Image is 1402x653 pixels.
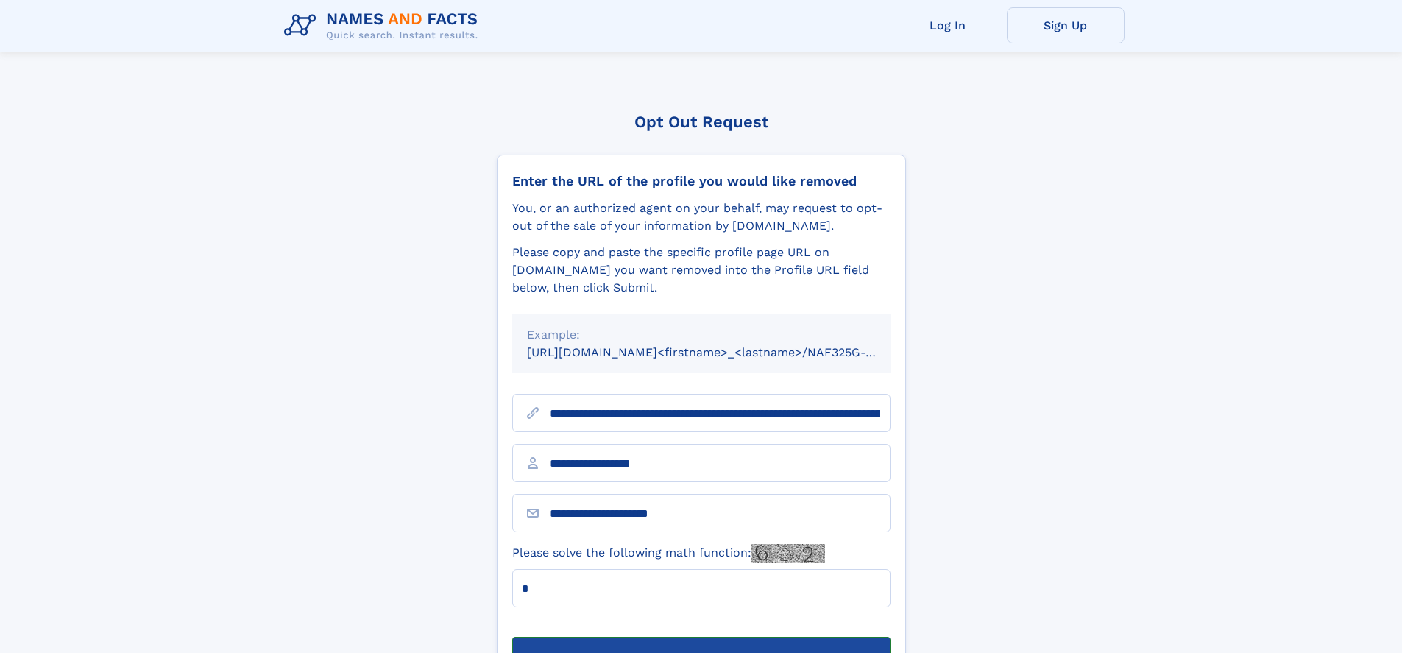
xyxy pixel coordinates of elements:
a: Sign Up [1007,7,1125,43]
img: Logo Names and Facts [278,6,490,46]
div: You, or an authorized agent on your behalf, may request to opt-out of the sale of your informatio... [512,200,891,235]
a: Log In [889,7,1007,43]
div: Please copy and paste the specific profile page URL on [DOMAIN_NAME] you want removed into the Pr... [512,244,891,297]
div: Opt Out Request [497,113,906,131]
div: Enter the URL of the profile you would like removed [512,173,891,189]
small: [URL][DOMAIN_NAME]<firstname>_<lastname>/NAF325G-xxxxxxxx [527,345,918,359]
label: Please solve the following math function: [512,544,825,563]
div: Example: [527,326,876,344]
